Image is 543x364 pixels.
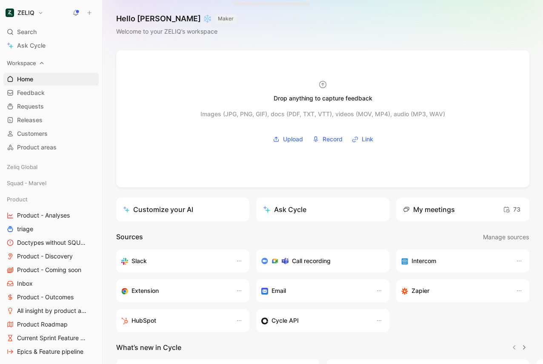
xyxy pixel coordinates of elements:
a: Customers [3,127,99,140]
div: Zeliq Global [3,161,99,176]
img: ZELIQ [6,9,14,17]
button: Link [349,133,376,146]
span: Manage sources [483,232,529,242]
a: Feedback [3,86,99,99]
span: Link [362,134,373,144]
a: Epics & Feature pipeline [3,345,99,358]
a: Product - Coming soon [3,264,99,276]
h3: Call recording [292,256,331,266]
a: Inbox [3,277,99,290]
h1: ZELIQ [17,9,34,17]
a: Product - Outcomes [3,291,99,304]
h2: What’s new in Cycle [116,342,181,353]
span: Workspace [7,59,36,67]
div: Customize your AI [123,204,193,215]
span: Current Sprint Feature pipeline [17,334,88,342]
button: Manage sources [483,232,529,243]
h3: Extension [131,286,159,296]
span: Product - Discovery [17,252,73,261]
a: Product - Analyses [3,209,99,222]
a: Product Roadmap [3,318,99,331]
div: Sync your customers, send feedback and get updates in Slack [121,256,227,266]
span: triage [17,225,33,233]
span: Feedback [17,89,45,97]
div: Sync customers & send feedback from custom sources. Get inspired by our favorite use case [261,315,367,326]
span: Epics & Feature pipeline [17,347,83,356]
div: Squad - Marvel [3,177,99,189]
span: Ask Cycle [17,40,46,51]
div: Squad - Marvel [3,177,99,192]
h3: HubSpot [131,315,156,326]
button: Ask Cycle [256,198,389,221]
a: Current Sprint Feature pipeline [3,332,99,344]
div: Images (JPG, PNG, GIF), docs (PDF, TXT, VTT), videos (MOV, MP4), audio (MP3, WAV) [200,109,445,119]
a: Customize your AI [116,198,249,221]
span: Product Roadmap [17,320,68,329]
button: Upload [270,133,306,146]
h3: Intercom [412,256,436,266]
div: Workspace [3,57,99,69]
span: Doctypes without SQUAD [17,238,87,247]
div: Forward emails to your feedback inbox [261,286,367,296]
h2: Sources [116,232,143,243]
div: Product [3,193,99,206]
a: triage [3,223,99,235]
button: MAKER [215,14,236,23]
span: 73 [503,204,520,215]
div: Drop anything to capture feedback [274,93,372,103]
h3: Cycle API [271,315,299,326]
span: Requests [17,102,44,111]
div: Zeliq Global [3,161,99,173]
a: All insight by product areas [3,304,99,317]
div: My meetings [403,204,455,215]
a: Releases [3,114,99,126]
div: Welcome to your ZELIQ’s workspace [116,26,236,37]
a: Doctypes without SQUAD [3,236,99,249]
h3: Slack [131,256,147,266]
button: 73 [501,203,523,216]
span: Product - Analyses [17,211,70,220]
div: Capture feedback from thousands of sources with Zapier (survey results, recordings, sheets, etc). [401,286,507,296]
h3: Email [271,286,286,296]
button: ZELIQZELIQ [3,7,46,19]
span: Squad - Marvel [7,179,46,187]
span: Product - Outcomes [17,293,74,301]
span: All insight by product areas [17,307,88,315]
span: Inbox [17,279,33,288]
h1: Hello [PERSON_NAME] ❄️ [116,14,236,24]
span: Product - Coming soon [17,266,81,274]
span: Product areas [17,143,57,152]
span: Product [7,195,28,203]
span: Customers [17,129,48,138]
a: Home [3,73,99,86]
h3: Zapier [412,286,429,296]
a: Product - Discovery [3,250,99,263]
span: Home [17,75,33,83]
button: Record [309,133,346,146]
a: Ask Cycle [3,39,99,52]
a: Product areas [3,141,99,154]
span: Record [323,134,343,144]
span: Releases [17,116,43,124]
span: Upload [283,134,303,144]
div: Sync your customers, send feedback and get updates in Intercom [401,256,507,266]
div: Search [3,26,99,38]
span: Zeliq Global [7,163,37,171]
div: Record & transcribe meetings from Zoom, Meet & Teams. [261,256,377,266]
div: ProductProduct - AnalysestriageDoctypes without SQUADProduct - DiscoveryProduct - Coming soonInbo... [3,193,99,358]
div: Capture feedback from anywhere on the web [121,286,227,296]
div: Ask Cycle [263,204,306,215]
span: Search [17,27,37,37]
a: Requests [3,100,99,113]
